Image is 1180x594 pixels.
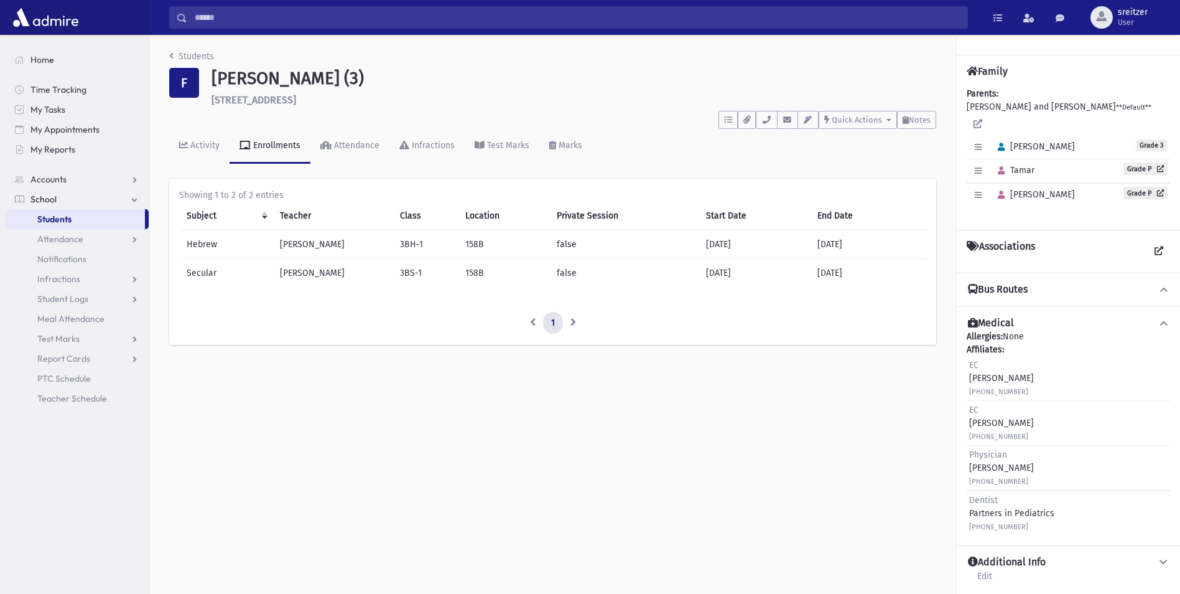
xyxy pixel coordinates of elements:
[967,88,998,99] b: Parents:
[179,258,272,287] td: Secular
[169,50,214,68] nav: breadcrumb
[409,140,455,151] div: Infractions
[5,369,149,389] a: PTC Schedule
[5,100,149,120] a: My Tasks
[5,309,149,329] a: Meal Attendance
[969,495,998,506] span: Dentist
[5,349,149,369] a: Report Cards
[179,202,272,230] th: Subject
[969,405,978,415] span: EC
[967,65,1008,77] h4: Family
[5,80,149,100] a: Time Tracking
[272,258,393,287] td: [PERSON_NAME]
[977,569,993,592] a: Edit
[5,389,149,408] a: Teacher Schedule
[967,330,1170,535] div: None
[967,240,1035,263] h4: Associations
[549,202,699,230] th: Private Session
[968,556,1046,569] h4: Additional Info
[37,313,105,324] span: Meal Attendance
[30,124,100,135] span: My Appointments
[332,140,379,151] div: Attendance
[897,111,936,129] button: Notes
[458,230,549,258] td: 158B
[211,94,936,106] h6: [STREET_ADDRESS]
[5,120,149,139] a: My Appointments
[5,269,149,289] a: Infractions
[549,230,699,258] td: false
[1118,17,1148,27] span: User
[5,249,149,269] a: Notifications
[272,202,393,230] th: Teacher
[30,54,54,65] span: Home
[251,140,300,151] div: Enrollments
[992,141,1075,152] span: [PERSON_NAME]
[968,317,1014,330] h4: Medical
[393,230,458,258] td: 3BH-1
[549,258,699,287] td: false
[169,68,199,98] div: F
[1136,139,1168,151] span: Grade 3
[556,140,582,151] div: Marks
[37,233,83,245] span: Attendance
[37,333,80,344] span: Test Marks
[699,202,811,230] th: Start Date
[393,258,458,287] td: 3BS-1
[699,258,811,287] td: [DATE]
[969,359,1034,398] div: [PERSON_NAME]
[969,388,1028,396] small: [PHONE_NUMBER]
[967,331,1003,342] b: Allergies:
[5,209,145,229] a: Students
[179,230,272,258] td: Hebrew
[187,6,967,29] input: Search
[5,169,149,189] a: Accounts
[810,258,926,287] td: [DATE]
[310,129,389,164] a: Attendance
[30,174,67,185] span: Accounts
[539,129,592,164] a: Marks
[1118,7,1148,17] span: sreitzer
[30,194,57,205] span: School
[810,202,926,230] th: End Date
[37,214,72,225] span: Students
[37,253,86,265] span: Notifications
[992,189,1075,200] span: [PERSON_NAME]
[5,189,149,209] a: School
[967,556,1170,569] button: Additional Info
[272,230,393,258] td: [PERSON_NAME]
[169,129,230,164] a: Activity
[1123,163,1168,175] a: Grade P
[230,129,310,164] a: Enrollments
[389,129,465,164] a: Infractions
[465,129,539,164] a: Test Marks
[5,139,149,159] a: My Reports
[37,353,90,364] span: Report Cards
[485,140,529,151] div: Test Marks
[458,258,549,287] td: 158B
[37,373,91,384] span: PTC Schedule
[810,230,926,258] td: [DATE]
[969,523,1028,531] small: [PHONE_NUMBER]
[967,283,1170,296] button: Bus Routes
[5,229,149,249] a: Attendance
[30,144,75,155] span: My Reports
[37,273,80,285] span: Infractions
[967,317,1170,330] button: Medical
[179,189,926,202] div: Showing 1 to 2 of 2 entries
[5,289,149,309] a: Student Logs
[969,360,978,370] span: EC
[909,115,931,125] span: Notes
[169,51,214,62] a: Students
[699,230,811,258] td: [DATE]
[1148,240,1170,263] a: View all Associations
[969,403,1034,443] div: [PERSON_NAME]
[969,478,1028,486] small: [PHONE_NUMBER]
[967,344,1004,355] b: Affiliates:
[543,312,563,334] a: 1
[37,393,107,404] span: Teacher Schedule
[819,111,897,129] button: Quick Actions
[968,283,1028,296] h4: Bus Routes
[30,84,86,95] span: Time Tracking
[458,202,549,230] th: Location
[5,50,149,70] a: Home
